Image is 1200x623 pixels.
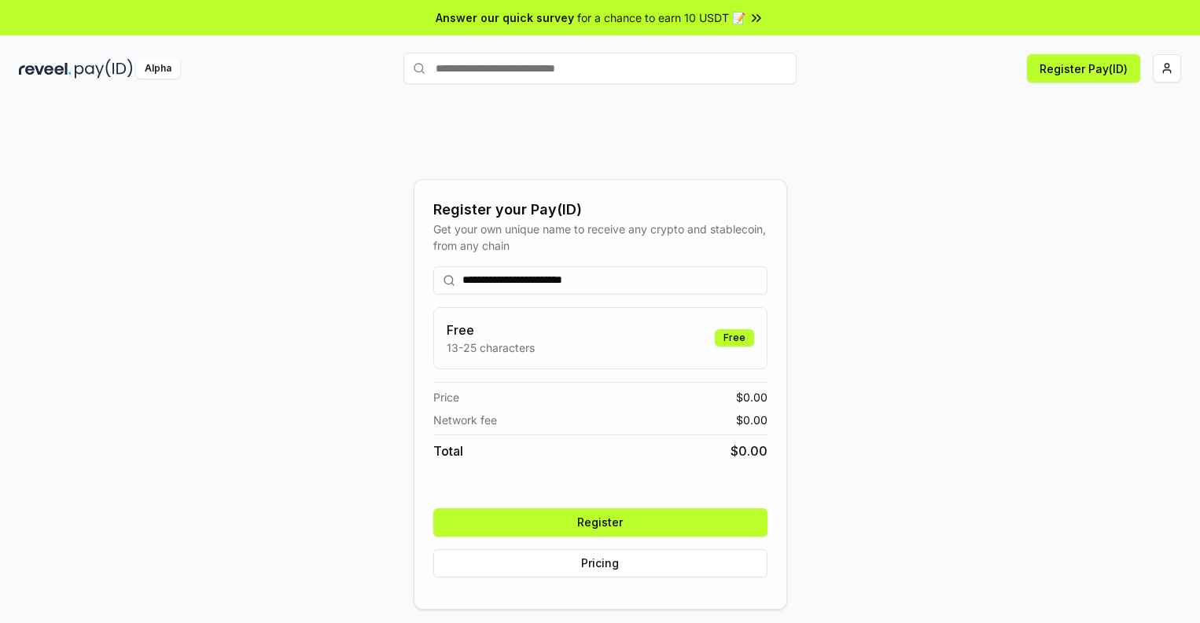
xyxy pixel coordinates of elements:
[433,412,497,428] span: Network fee
[75,59,133,79] img: pay_id
[436,9,574,26] span: Answer our quick survey
[736,412,767,428] span: $ 0.00
[433,221,767,254] div: Get your own unique name to receive any crypto and stablecoin, from any chain
[136,59,180,79] div: Alpha
[433,442,463,460] span: Total
[447,321,535,339] h3: Free
[433,549,767,577] button: Pricing
[577,9,745,26] span: for a chance to earn 10 USDT 📝
[433,389,459,405] span: Price
[715,329,754,346] div: Free
[1027,54,1140,82] button: Register Pay(ID)
[433,199,767,221] div: Register your Pay(ID)
[736,389,767,405] span: $ 0.00
[731,442,767,460] span: $ 0.00
[447,339,535,356] p: 13-25 characters
[433,508,767,537] button: Register
[19,59,72,79] img: reveel_dark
